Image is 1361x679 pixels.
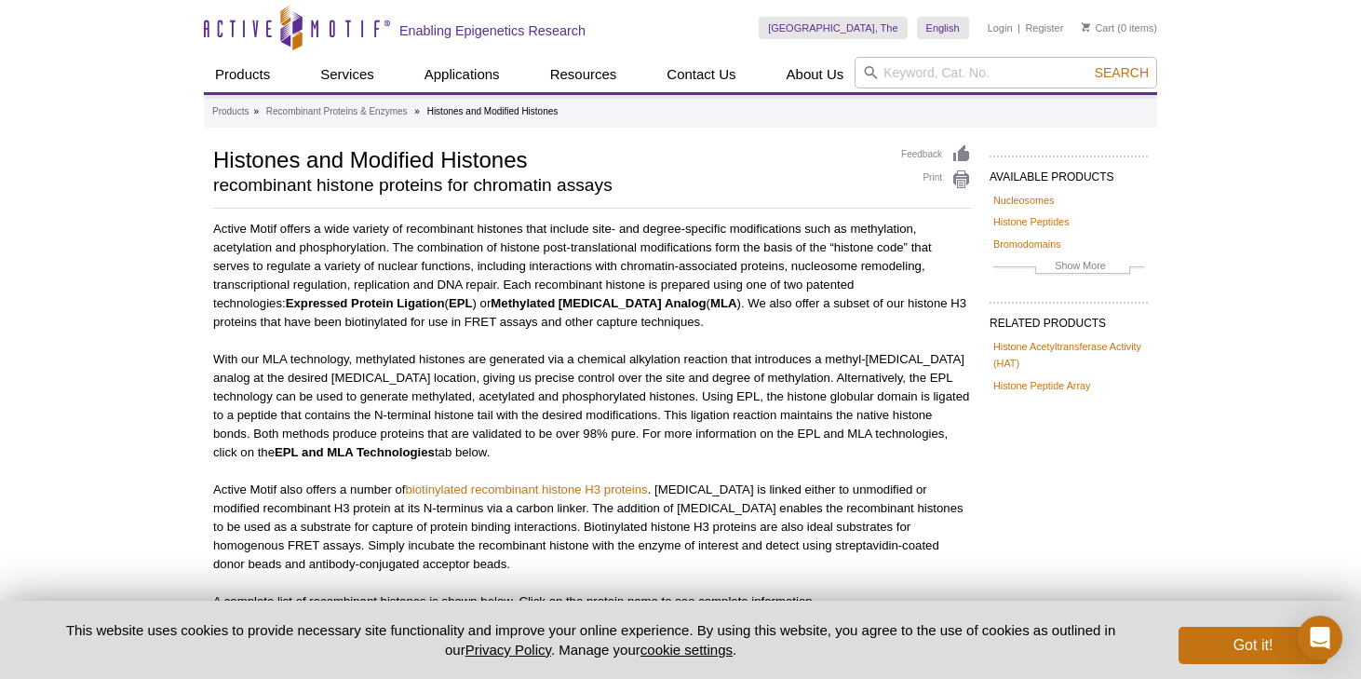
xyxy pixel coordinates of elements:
[414,106,420,116] li: »
[413,57,511,92] a: Applications
[213,350,971,462] p: With our MLA technology, methylated histones are generated via a chemical alkylation reaction tha...
[993,257,1144,278] a: Show More
[213,144,883,172] h1: Histones and Modified Histones
[213,177,883,194] h2: recombinant histone proteins for chromatin assays
[1017,17,1020,39] li: |
[213,481,971,574] p: Active Motif also offers a number of . [MEDICAL_DATA] is linked either to unmodified or modified ...
[309,57,385,92] a: Services
[993,192,1054,209] a: Nucleosomes
[1089,64,1154,81] button: Search
[427,106,559,116] li: Histones and Modified Histones
[491,296,706,310] strong: Methylated [MEDICAL_DATA] Analog
[901,170,971,190] a: Print
[655,57,747,92] a: Contact Us
[1025,21,1063,34] a: Register
[286,296,445,310] strong: Expressed Protein Ligation
[775,57,856,92] a: About Us
[1082,21,1114,34] a: Cart
[990,156,1148,189] h2: AVAILABLE PRODUCTS
[1082,17,1157,39] li: (0 items)
[1082,22,1090,32] img: Your Cart
[34,620,1148,659] p: This website uses cookies to provide necessary site functionality and improve your online experie...
[204,57,281,92] a: Products
[901,144,971,165] a: Feedback
[266,103,408,120] a: Recombinant Proteins & Enzymes
[253,106,259,116] li: »
[213,220,971,332] p: Active Motif offers a wide variety of recombinant histones that include site- and degree-specific...
[993,377,1090,394] a: Histone Peptide Array
[275,445,435,459] strong: EPL and MLA Technologies
[1298,616,1342,660] div: Open Intercom Messenger
[213,592,971,611] p: A complete list of recombinant histones is shown below. Click on the protein name to see complete...
[990,302,1148,335] h2: RELATED PRODUCTS
[917,17,969,39] a: English
[988,21,1013,34] a: Login
[449,296,473,310] strong: EPL
[759,17,907,39] a: [GEOGRAPHIC_DATA], The
[855,57,1157,88] input: Keyword, Cat. No.
[212,103,249,120] a: Products
[993,338,1144,372] a: Histone Acetyltransferase Activity (HAT)
[405,482,647,496] a: biotinylated recombinant histone H3 proteins
[710,296,737,310] strong: MLA
[399,22,586,39] h2: Enabling Epigenetics Research
[993,213,1070,230] a: Histone Peptides
[993,236,1061,252] a: Bromodomains
[1179,627,1327,664] button: Got it!
[539,57,628,92] a: Resources
[465,642,551,658] a: Privacy Policy
[1095,65,1149,80] span: Search
[640,642,733,658] button: cookie settings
